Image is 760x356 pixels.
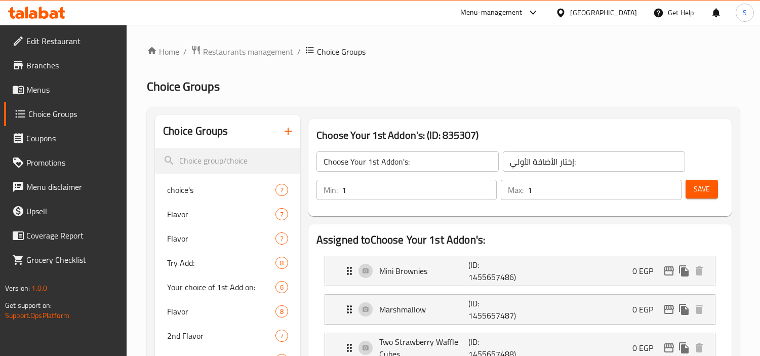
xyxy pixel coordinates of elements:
[692,302,707,317] button: delete
[26,254,119,266] span: Grocery Checklist
[5,309,69,322] a: Support.OpsPlatform
[317,46,366,58] span: Choice Groups
[191,45,293,58] a: Restaurants management
[743,7,747,18] span: S
[203,46,293,58] span: Restaurants management
[28,108,119,120] span: Choice Groups
[5,282,30,295] span: Version:
[468,297,528,322] p: (ID: 1455657487)
[632,342,661,354] p: 0 EGP
[632,265,661,277] p: 0 EGP
[183,46,187,58] li: /
[26,132,119,144] span: Coupons
[4,175,127,199] a: Menu disclaimer
[4,29,127,53] a: Edit Restaurant
[276,283,288,292] span: 6
[275,257,288,269] div: Choices
[4,126,127,150] a: Coupons
[570,7,637,18] div: [GEOGRAPHIC_DATA]
[167,184,275,196] span: choice's
[276,210,288,219] span: 7
[4,53,127,77] a: Branches
[155,324,300,348] div: 2nd Flavor7
[297,46,301,58] li: /
[316,127,724,143] h3: Choose Your 1st Addon's: (ID: 835307)
[324,184,338,196] p: Min:
[276,307,288,317] span: 8
[676,302,692,317] button: duplicate
[4,102,127,126] a: Choice Groups
[676,340,692,355] button: duplicate
[316,290,724,329] li: Expand
[379,303,468,315] p: Marshmallow
[4,77,127,102] a: Menus
[275,305,288,318] div: Choices
[167,330,275,342] span: 2nd Flavor
[167,257,275,269] span: Try Add:
[468,259,528,283] p: (ID: 1455657486)
[4,199,127,223] a: Upsell
[167,208,275,220] span: Flavor
[661,302,676,317] button: edit
[275,281,288,293] div: Choices
[276,258,288,268] span: 8
[167,232,275,245] span: Flavor
[4,248,127,272] a: Grocery Checklist
[4,223,127,248] a: Coverage Report
[316,252,724,290] li: Expand
[508,184,524,196] p: Max:
[632,303,661,315] p: 0 EGP
[167,305,275,318] span: Flavor
[276,234,288,244] span: 7
[692,340,707,355] button: delete
[460,7,523,19] div: Menu-management
[661,263,676,279] button: edit
[155,299,300,324] div: Flavor8
[147,45,740,58] nav: breadcrumb
[316,232,724,248] h2: Assigned to Choose Your 1st Addon's:
[155,251,300,275] div: Try Add:8
[276,185,288,195] span: 7
[26,156,119,169] span: Promotions
[147,46,179,58] a: Home
[275,208,288,220] div: Choices
[155,275,300,299] div: Your choice of 1st Add on:6
[26,59,119,71] span: Branches
[147,75,220,98] span: Choice Groups
[325,295,715,324] div: Expand
[26,84,119,96] span: Menus
[155,178,300,202] div: choice's7
[5,299,52,312] span: Get support on:
[4,150,127,175] a: Promotions
[26,181,119,193] span: Menu disclaimer
[379,265,468,277] p: Mini Brownies
[694,183,710,195] span: Save
[163,124,228,139] h2: Choice Groups
[275,184,288,196] div: Choices
[31,282,47,295] span: 1.0.0
[26,35,119,47] span: Edit Restaurant
[276,331,288,341] span: 7
[676,263,692,279] button: duplicate
[325,256,715,286] div: Expand
[26,205,119,217] span: Upsell
[686,180,718,199] button: Save
[661,340,676,355] button: edit
[155,148,300,174] input: search
[155,202,300,226] div: Flavor7
[167,281,275,293] span: Your choice of 1st Add on:
[26,229,119,242] span: Coverage Report
[692,263,707,279] button: delete
[155,226,300,251] div: Flavor7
